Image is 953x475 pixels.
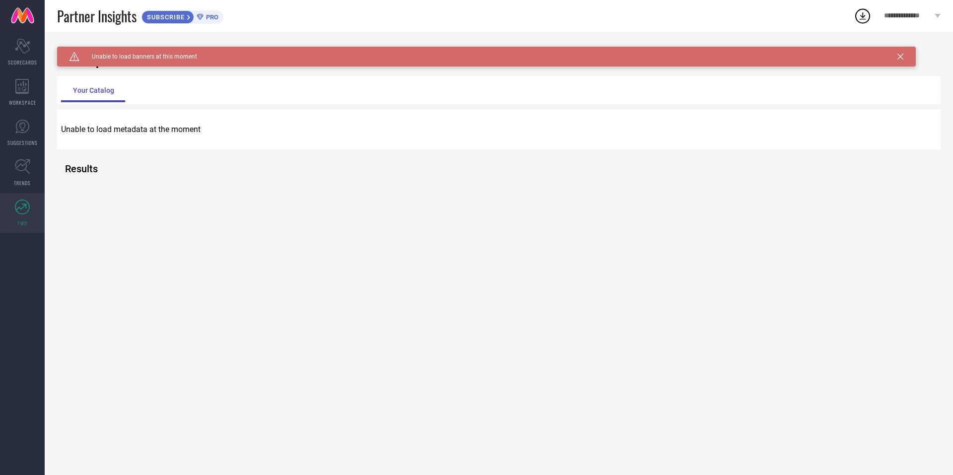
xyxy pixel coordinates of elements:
span: Unable to load banners at this moment [79,53,197,60]
span: Partner Insights [57,6,136,26]
div: Open download list [854,7,872,25]
span: SUBSCRIBE [142,13,187,21]
span: SUGGESTIONS [7,139,38,146]
span: FWD [18,219,27,227]
p: Unable to load metadata at the moment [61,125,937,134]
span: PRO [204,13,218,21]
span: WORKSPACE [9,99,36,106]
h2: Results [65,163,93,175]
span: SCORECARDS [8,59,37,66]
a: SUBSCRIBEPRO [141,8,223,24]
span: TRENDS [14,179,31,187]
div: Your Catalog [61,78,126,102]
